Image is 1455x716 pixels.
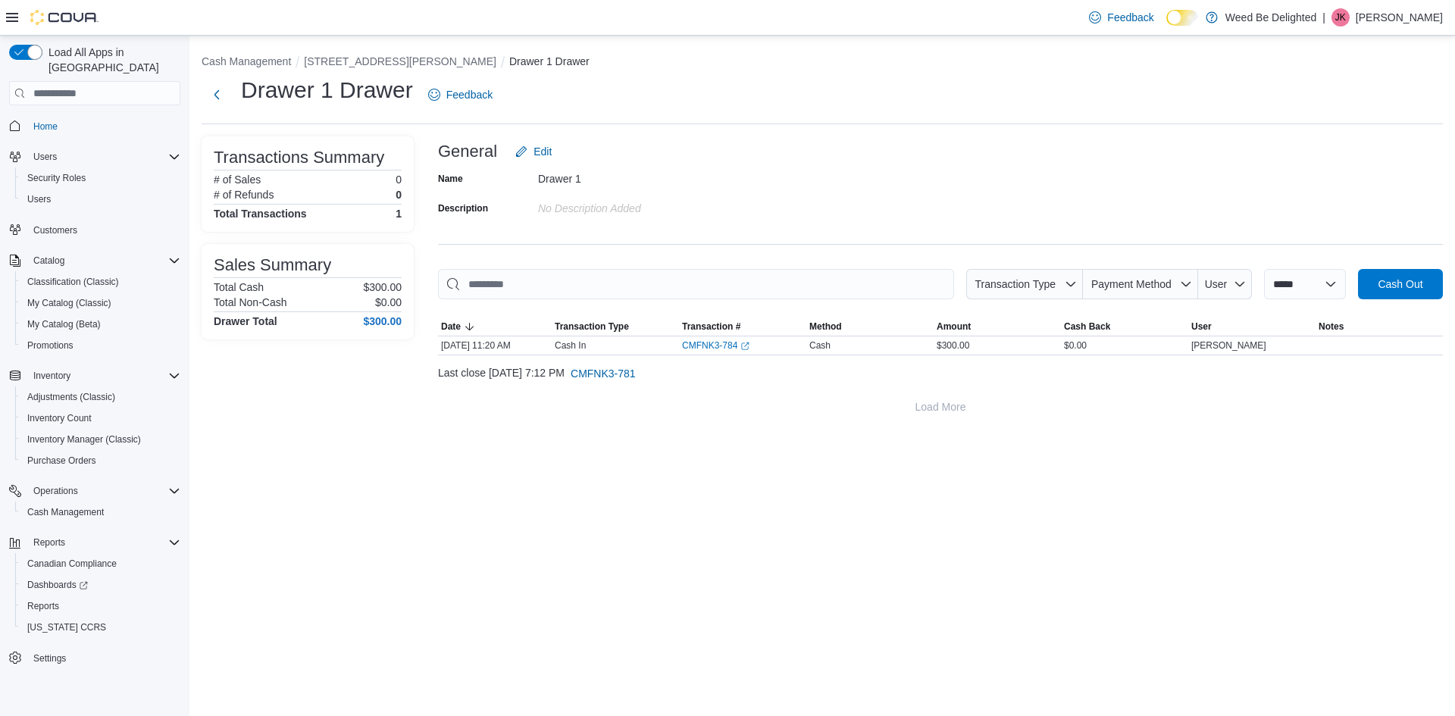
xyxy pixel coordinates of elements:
a: Dashboards [15,574,186,596]
button: CMFNK3-781 [565,358,642,389]
button: Purchase Orders [15,450,186,471]
p: 0 [396,189,402,201]
a: Dashboards [21,576,94,594]
button: Users [27,148,63,166]
span: Transaction Type [555,320,629,333]
span: Catalog [33,255,64,267]
span: Classification (Classic) [21,273,180,291]
button: Transaction # [679,317,806,336]
button: Date [438,317,552,336]
h6: # of Refunds [214,189,274,201]
a: CMFNK3-784External link [682,339,749,352]
div: [DATE] 11:20 AM [438,336,552,355]
div: No Description added [538,196,741,214]
h1: Drawer 1 Drawer [241,75,413,105]
span: Cash Back [1064,320,1110,333]
span: Inventory Count [21,409,180,427]
label: Description [438,202,488,214]
h6: # of Sales [214,174,261,186]
button: Inventory [27,367,77,385]
span: $300.00 [937,339,969,352]
span: User [1205,278,1228,290]
a: Reports [21,597,65,615]
span: Transaction Type [975,278,1056,290]
h3: Transactions Summary [214,149,384,167]
div: Drawer 1 [538,167,741,185]
button: Catalog [3,250,186,271]
a: Promotions [21,336,80,355]
span: Inventory Count [27,412,92,424]
span: Catalog [27,252,180,270]
a: Security Roles [21,169,92,187]
button: Customers [3,219,186,241]
button: User [1198,269,1252,299]
button: Operations [27,482,84,500]
h4: Drawer Total [214,315,277,327]
button: Reports [15,596,186,617]
button: Inventory Count [15,408,186,429]
h4: 1 [396,208,402,220]
span: Customers [27,220,180,239]
span: Load All Apps in [GEOGRAPHIC_DATA] [42,45,180,75]
h6: Total Non-Cash [214,296,287,308]
span: Operations [33,485,78,497]
p: [PERSON_NAME] [1356,8,1443,27]
span: Method [809,320,842,333]
p: $0.00 [375,296,402,308]
span: Customers [33,224,77,236]
p: Cash In [555,339,586,352]
a: Settings [27,649,72,668]
button: Security Roles [15,167,186,189]
nav: An example of EuiBreadcrumbs [202,54,1443,72]
button: Operations [3,480,186,502]
span: Home [33,120,58,133]
a: Classification (Classic) [21,273,125,291]
a: My Catalog (Classic) [21,294,117,312]
button: Settings [3,647,186,669]
button: My Catalog (Classic) [15,292,186,314]
span: Amount [937,320,971,333]
h3: General [438,142,497,161]
span: Date [441,320,461,333]
span: Operations [27,482,180,500]
p: | [1322,8,1325,27]
span: Cash Management [27,506,104,518]
span: Cash Management [21,503,180,521]
button: Notes [1316,317,1443,336]
span: Settings [27,649,180,668]
span: Home [27,116,180,135]
label: Name [438,173,463,185]
a: Canadian Compliance [21,555,123,573]
a: Feedback [1083,2,1159,33]
span: CMFNK3-781 [571,366,636,381]
span: Classification (Classic) [27,276,119,288]
span: Load More [915,399,966,414]
span: Edit [533,144,552,159]
span: My Catalog (Classic) [21,294,180,312]
span: Washington CCRS [21,618,180,636]
span: Reports [21,597,180,615]
input: Dark Mode [1166,10,1198,26]
span: Users [33,151,57,163]
span: Inventory Manager (Classic) [27,433,141,446]
button: Drawer 1 Drawer [509,55,590,67]
button: Classification (Classic) [15,271,186,292]
input: This is a search bar. As you type, the results lower in the page will automatically filter. [438,269,954,299]
a: Inventory Manager (Classic) [21,430,147,449]
span: Dashboards [21,576,180,594]
span: Security Roles [21,169,180,187]
button: Payment Method [1083,269,1198,299]
span: [PERSON_NAME] [1191,339,1266,352]
span: Canadian Compliance [27,558,117,570]
button: Inventory Manager (Classic) [15,429,186,450]
button: [US_STATE] CCRS [15,617,186,638]
button: User [1188,317,1316,336]
button: Home [3,114,186,136]
button: Users [3,146,186,167]
button: Cash Back [1061,317,1188,336]
button: Load More [438,392,1443,422]
h4: Total Transactions [214,208,307,220]
button: Cash Out [1358,269,1443,299]
a: Adjustments (Classic) [21,388,121,406]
